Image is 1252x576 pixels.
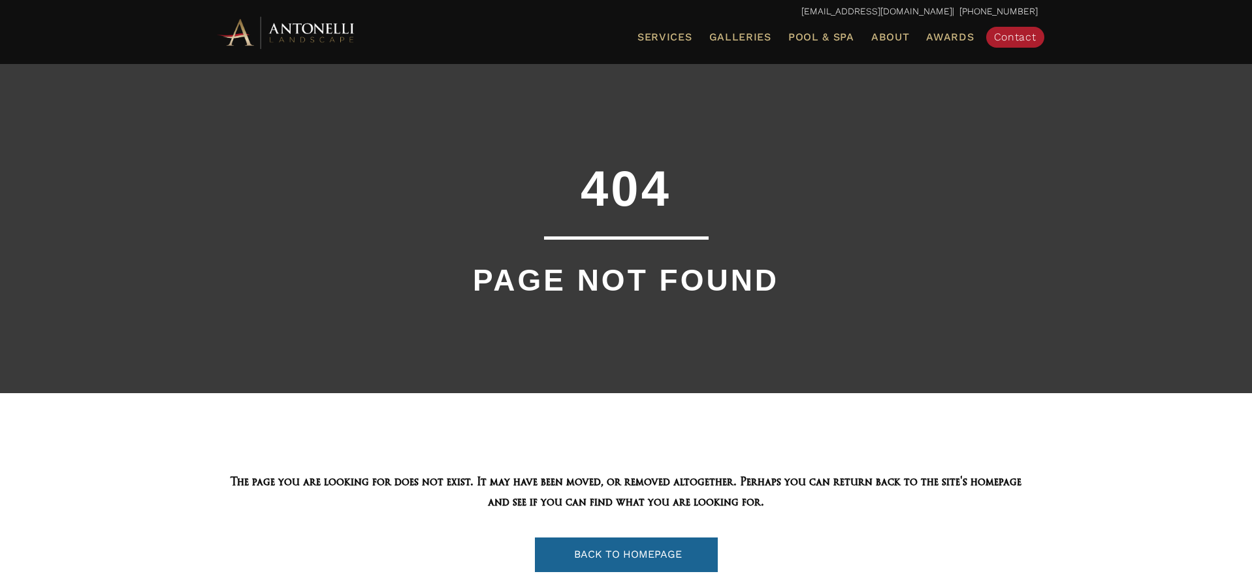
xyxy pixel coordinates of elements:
span: Galleries [709,31,771,43]
a: [EMAIL_ADDRESS][DOMAIN_NAME] [801,6,952,16]
a: BACK TO HOMEPAGE [535,537,718,572]
span: Services [637,32,692,42]
span: BACK TO HOMEPAGE [574,549,682,561]
span: Contact [994,31,1036,43]
a: About [866,29,915,46]
span: Awards [926,31,974,43]
img: Antonelli Horizontal Logo [215,14,359,50]
span: 404 [581,161,671,216]
span: PAGE NOT FOUND [473,263,779,297]
a: Contact [986,27,1044,48]
a: Galleries [704,29,777,46]
a: Pool & Spa [783,29,859,46]
span: The page you are looking for does not exist. It may have been moved, or removed altogether. Perha... [231,474,1021,509]
span: About [871,32,910,42]
p: | [PHONE_NUMBER] [215,3,1038,20]
a: Services [632,29,698,46]
span: Pool & Spa [788,31,854,43]
a: Awards [921,29,979,46]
